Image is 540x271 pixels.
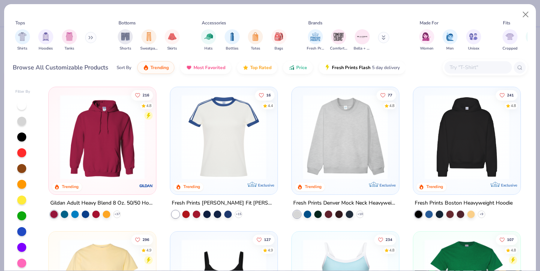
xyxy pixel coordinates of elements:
[332,65,370,71] span: Fresh Prints Flash
[137,61,174,74] button: Trending
[228,32,236,41] img: Bottles Image
[505,32,514,41] img: Cropped Image
[308,20,322,26] div: Brands
[420,46,433,51] span: Women
[449,63,507,72] input: Try "T-Shirt"
[502,29,517,51] button: filter button
[15,20,25,26] div: Tops
[376,90,396,100] button: Like
[374,234,396,245] button: Like
[466,29,481,51] div: filter for Unisex
[389,103,394,108] div: 4.8
[15,89,30,95] div: Filter By
[501,183,517,188] span: Exclusive
[13,63,108,72] div: Browse All Customizable Products
[419,29,434,51] div: filter for Women
[519,8,533,22] button: Close
[50,199,154,208] div: Gildan Adult Heavy Blend 8 Oz. 50/50 Hooded Sweatshirt
[178,95,270,179] img: e5540c4d-e74a-4e58-9a52-192fe86bec9f
[201,29,216,51] button: filter button
[420,20,438,26] div: Made For
[507,93,514,97] span: 241
[307,46,324,51] span: Fresh Prints
[248,29,263,51] div: filter for Totes
[56,95,148,179] img: 01756b78-01f6-4cc6-8d8a-3c30c1a0c8ac
[143,65,149,71] img: trending.gif
[186,65,192,71] img: most_fav.gif
[388,93,392,97] span: 77
[165,29,180,51] button: filter button
[248,29,263,51] button: filter button
[271,29,286,51] button: filter button
[202,20,226,26] div: Accessories
[147,247,152,253] div: 4.9
[132,234,153,245] button: Like
[140,29,157,51] button: filter button
[468,46,479,51] span: Unisex
[145,32,153,41] img: Sweatpants Image
[140,29,157,51] div: filter for Sweatpants
[310,31,321,42] img: Fresh Prints Image
[167,46,177,51] span: Skirts
[442,29,457,51] button: filter button
[117,64,131,71] div: Sort By
[307,29,324,51] button: filter button
[415,199,513,208] div: Fresh Prints Boston Heavyweight Hoodie
[496,90,517,100] button: Like
[62,29,77,51] div: filter for Tanks
[271,29,286,51] div: filter for Bags
[118,29,133,51] button: filter button
[121,32,130,41] img: Shorts Image
[421,95,513,179] img: 91acfc32-fd48-4d6b-bdad-a4c1a30ac3fc
[62,29,77,51] button: filter button
[372,63,400,72] span: 5 day delivery
[385,238,392,241] span: 234
[379,183,396,188] span: Exclusive
[201,29,216,51] div: filter for Hats
[502,46,517,51] span: Cropped
[357,212,363,217] span: + 10
[480,212,483,217] span: + 9
[511,103,516,108] div: 4.8
[243,65,249,71] img: TopRated.gif
[419,29,434,51] button: filter button
[225,29,240,51] button: filter button
[274,32,283,41] img: Bags Image
[143,93,150,97] span: 216
[168,32,177,41] img: Skirts Image
[268,103,273,108] div: 4.4
[42,32,50,41] img: Hoodies Image
[266,93,271,97] span: 16
[180,61,231,74] button: Most Favorited
[251,32,259,41] img: Totes Image
[422,32,431,41] img: Women Image
[503,20,510,26] div: Fits
[307,29,324,51] div: filter for Fresh Prints
[466,29,481,51] button: filter button
[299,95,391,179] img: f5d85501-0dbb-4ee4-b115-c08fa3845d83
[38,29,53,51] button: filter button
[118,20,136,26] div: Bottoms
[330,29,347,51] button: filter button
[120,46,131,51] span: Shorts
[293,199,397,208] div: Fresh Prints Denver Mock Neck Heavyweight Sweatshirt
[496,234,517,245] button: Like
[15,29,30,51] div: filter for Shirts
[118,29,133,51] div: filter for Shorts
[511,247,516,253] div: 4.8
[469,32,478,41] img: Unisex Image
[114,212,120,217] span: + 37
[446,46,454,51] span: Men
[319,61,405,74] button: Fresh Prints Flash5 day delivery
[226,46,238,51] span: Bottles
[64,46,74,51] span: Tanks
[283,61,313,74] button: Price
[270,95,362,179] img: 77058d13-6681-46a4-a602-40ee85a356b7
[330,46,347,51] span: Comfort Colors
[255,90,274,100] button: Like
[225,29,240,51] div: filter for Bottles
[258,183,274,188] span: Exclusive
[253,234,274,245] button: Like
[502,29,517,51] div: filter for Cropped
[143,238,150,241] span: 296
